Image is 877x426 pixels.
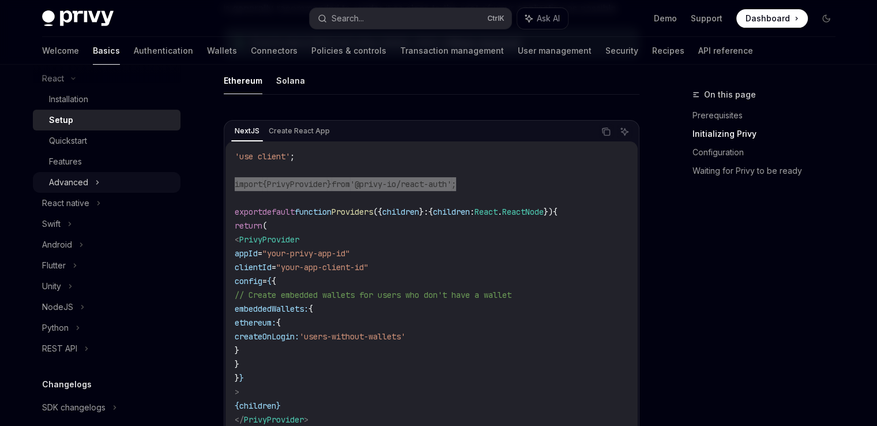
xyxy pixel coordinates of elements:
span: ethereum: [235,317,276,328]
button: Copy the contents from the code block [599,124,613,139]
span: { [272,276,276,286]
span: > [304,414,308,425]
div: REST API [42,342,77,356]
div: SDK changelogs [42,401,106,414]
button: Search...CtrlK [310,8,511,29]
span: appId [235,248,258,259]
span: export [235,207,262,217]
span: embeddedWallets: [235,304,308,314]
div: Create React App [265,124,333,138]
span: default [262,207,295,217]
span: 'users-without-wallets' [299,331,405,342]
div: NextJS [231,124,263,138]
a: Welcome [42,37,79,65]
span: } [235,359,239,369]
span: "your-app-client-id" [276,262,368,272]
span: PrivyProvider [267,179,327,189]
button: Solana [276,67,305,94]
img: dark logo [42,10,114,27]
a: Recipes [652,37,684,65]
span: children [433,207,470,217]
span: }) [544,207,553,217]
span: Providers [332,207,373,217]
span: config [235,276,262,286]
span: ({ [373,207,382,217]
div: React native [42,196,89,210]
span: // Create embedded wallets for users who don't have a wallet [235,290,511,300]
div: Installation [49,92,88,106]
span: = [272,262,276,272]
span: On this page [704,88,756,102]
a: Demo [654,13,677,24]
a: Initializing Privy [692,125,845,143]
a: Wallets [207,37,237,65]
span: clientId [235,262,272,272]
div: Setup [49,113,73,127]
div: Search... [332,12,364,25]
span: } [327,179,332,189]
span: React [475,207,498,217]
a: Configuration [692,143,845,162]
span: </ [235,414,244,425]
div: Quickstart [49,134,87,148]
a: Security [605,37,638,65]
h5: Changelogs [42,378,92,391]
span: : [470,207,475,217]
span: PrivyProvider [244,414,304,425]
span: Dashboard [746,13,790,24]
a: API reference [698,37,753,65]
button: Ask AI [617,124,632,139]
span: '@privy-io/react-auth' [350,179,451,189]
span: . [498,207,502,217]
div: Swift [42,217,61,231]
span: > [235,387,239,397]
button: Toggle dark mode [817,9,835,28]
span: { [308,304,313,314]
span: ; [290,151,295,162]
a: Quickstart [33,130,180,151]
span: } [239,373,244,383]
span: import [235,179,262,189]
div: Advanced [49,175,88,189]
span: { [276,317,281,328]
a: Dashboard [736,9,808,28]
div: NodeJS [42,300,73,314]
span: } [419,207,424,217]
span: { [235,401,239,411]
a: Policies & controls [311,37,386,65]
span: { [267,276,272,286]
span: = [262,276,267,286]
span: children [382,207,419,217]
a: Transaction management [400,37,504,65]
span: children [239,401,276,411]
span: "your-privy-app-id" [262,248,350,259]
span: ; [451,179,456,189]
a: Support [691,13,722,24]
span: function [295,207,332,217]
a: Installation [33,89,180,110]
span: createOnLogin: [235,331,299,342]
a: Features [33,151,180,172]
span: : [424,207,428,217]
div: Flutter [42,259,66,272]
span: ReactNode [502,207,544,217]
span: 'use client' [235,151,290,162]
span: } [235,345,239,356]
span: return [235,221,262,231]
span: Ctrl K [487,14,505,23]
a: User management [518,37,592,65]
a: Basics [93,37,120,65]
div: Features [49,155,82,169]
button: Ethereum [224,67,262,94]
span: } [276,401,281,411]
span: PrivyProvider [239,234,299,245]
span: from [332,179,350,189]
a: Connectors [251,37,298,65]
div: Android [42,238,72,252]
span: { [428,207,433,217]
span: ( [262,221,267,231]
a: Setup [33,110,180,130]
span: Ask AI [537,13,560,24]
div: Python [42,321,69,335]
span: { [262,179,267,189]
